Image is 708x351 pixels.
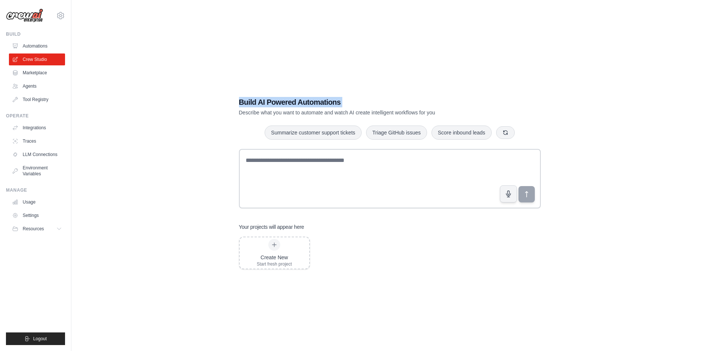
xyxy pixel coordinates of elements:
[9,40,65,52] a: Automations
[239,223,304,231] h3: Your projects will appear here
[496,126,515,139] button: Get new suggestions
[6,187,65,193] div: Manage
[9,67,65,79] a: Marketplace
[239,109,489,116] p: Describe what you want to automate and watch AI create intelligent workflows for you
[671,315,708,351] iframe: Chat Widget
[9,122,65,134] a: Integrations
[431,126,492,140] button: Score inbound leads
[9,196,65,208] a: Usage
[9,209,65,221] a: Settings
[257,261,292,267] div: Start fresh project
[265,126,361,140] button: Summarize customer support tickets
[257,254,292,261] div: Create New
[9,223,65,235] button: Resources
[23,226,44,232] span: Resources
[9,135,65,147] a: Traces
[500,185,517,202] button: Click to speak your automation idea
[9,162,65,180] a: Environment Variables
[366,126,427,140] button: Triage GitHub issues
[9,149,65,160] a: LLM Connections
[9,94,65,105] a: Tool Registry
[6,9,43,23] img: Logo
[6,332,65,345] button: Logout
[9,53,65,65] a: Crew Studio
[33,336,47,342] span: Logout
[239,97,489,107] h1: Build AI Powered Automations
[6,113,65,119] div: Operate
[9,80,65,92] a: Agents
[6,31,65,37] div: Build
